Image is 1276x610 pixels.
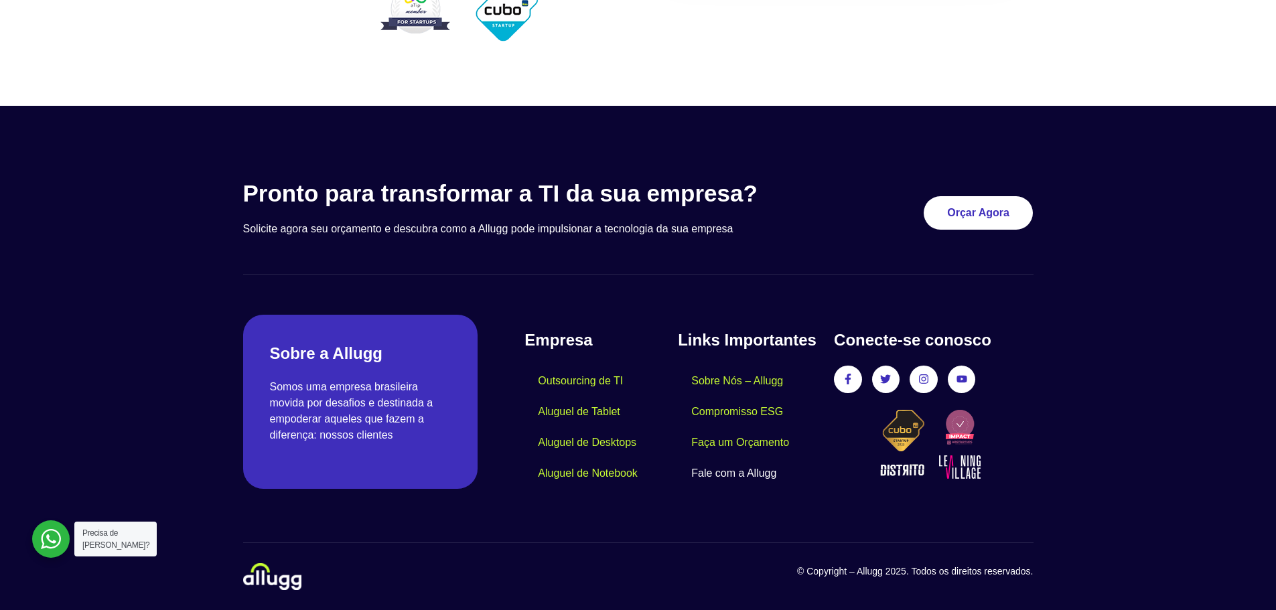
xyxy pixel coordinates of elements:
h4: Empresa [524,328,678,352]
h2: Sobre a Allugg [270,341,451,366]
nav: Menu [678,366,821,489]
p: Solicite agora seu orçamento e descubra como a Allugg pode impulsionar a tecnologia da sua empresa [243,221,820,237]
span: Precisa de [PERSON_NAME]? [82,528,149,550]
a: Faça um Orçamento [678,427,802,458]
nav: Menu [524,366,678,489]
a: Outsourcing de TI [524,366,636,396]
h3: Pronto para transformar a TI da sua empresa? [243,179,820,208]
a: Orçar Agora [924,196,1033,230]
p: Somos uma empresa brasileira movida por desafios e destinada a empoderar aqueles que fazem a dife... [270,379,451,443]
a: Sobre Nós – Allugg [678,366,796,396]
a: Fale com a Allugg [678,458,790,489]
p: © Copyright – Allugg 2025. Todos os direitos reservados. [638,564,1034,579]
iframe: Chat Widget [1035,439,1276,610]
a: Aluguel de Notebook [524,458,651,489]
a: Aluguel de Desktops [524,427,650,458]
a: Aluguel de Tablet [524,396,633,427]
span: Orçar Agora [947,208,1009,218]
h4: Links Importantes [678,328,821,352]
div: Widget de chat [1035,439,1276,610]
img: locacao-de-equipamentos-allugg-logo [243,563,301,590]
h4: Conecte-se conosco [834,328,1033,352]
a: Compromisso ESG [678,396,796,427]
